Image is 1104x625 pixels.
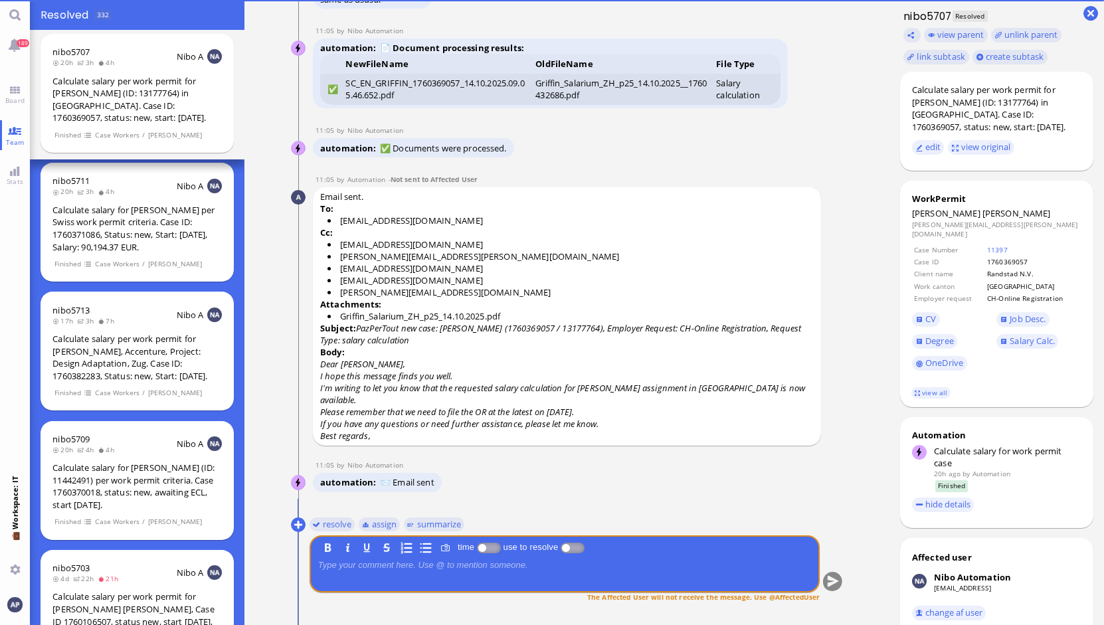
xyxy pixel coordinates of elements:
li: [PERSON_NAME][EMAIL_ADDRESS][DOMAIN_NAME] [327,286,814,298]
button: U [359,540,374,555]
button: edit [912,140,945,155]
img: You [7,597,22,612]
a: Degree [912,334,957,349]
a: Salary Calc. [996,334,1058,349]
span: [PERSON_NAME] [147,516,203,527]
li: [PERSON_NAME][EMAIL_ADDRESS][PERSON_NAME][DOMAIN_NAME] [327,250,814,262]
td: ✅ [320,74,342,105]
span: automation@bluelakelegal.com [347,175,385,184]
span: 11:05 [316,26,337,35]
button: summarize [403,517,464,531]
a: Job Desc. [996,312,1050,327]
span: Not sent to Affected User [391,175,478,184]
li: [EMAIL_ADDRESS][DOMAIN_NAME] [327,215,814,226]
a: nibo5709 [52,433,90,445]
span: 3h [77,58,98,67]
strong: Subject: [320,322,356,334]
span: The Affected User will not receive the message. Use @AffectedUser [587,592,820,601]
span: Finished [54,258,82,270]
span: 4d [52,574,73,583]
span: CV [925,313,936,325]
span: 20h [52,187,77,196]
label: use to resolve [501,542,561,552]
button: S [379,540,394,555]
div: Calculate salary per work permit for [PERSON_NAME] (ID: 13177764) in [GEOGRAPHIC_DATA]. Case ID: ... [912,84,1081,133]
span: nibo5707 [52,46,90,58]
p: If you have any questions or need further assistance, please let me know. [320,418,814,430]
span: Salary Calc. [1010,335,1055,347]
span: 4h [98,58,118,67]
td: 1760369057 [986,256,1080,267]
span: / [142,387,146,399]
span: / [142,130,146,141]
button: resolve [309,517,355,531]
li: Griffin_Salarium_ZH_p25_14.10.2025.pdf [327,310,814,322]
td: Work canton [913,281,985,292]
th: File Type [713,54,781,73]
th: NewFileName [342,54,532,73]
span: Case Workers [95,516,140,527]
span: Nibo A [177,309,204,321]
span: Stats [3,177,27,186]
span: by [337,26,347,35]
button: Copy ticket nibo5707 link to clipboard [903,28,921,43]
button: unlink parent [991,28,1061,43]
span: [PERSON_NAME] [147,130,203,141]
a: CV [912,312,940,327]
span: Finished [935,480,968,491]
span: automation@nibo.ai [347,126,403,135]
span: Finished [54,130,82,141]
li: [EMAIL_ADDRESS][DOMAIN_NAME] [327,274,814,286]
span: 22h [73,574,98,583]
p-inputswitch: use to resolve [561,542,585,552]
img: Automation [291,190,306,205]
td: Client name [913,268,985,279]
span: Finished [54,516,82,527]
span: Please remember that we need to file the OR at the latest on [DATE] [320,406,572,418]
td: SC_EN_GRIFFIN_1760369057_14.10.2025.09.05.46.652.pdf [342,74,532,105]
task-group-action-menu: link subtask [903,50,968,64]
span: automation@nibo.ai [347,26,403,35]
span: 3h [77,316,98,325]
i: PazPerTout new case: [PERSON_NAME] (1760369057 / 13177764), Employer Request: CH-Online Registrat... [320,322,801,346]
span: / [142,258,146,270]
span: by [337,126,347,135]
button: create subtask [972,50,1048,64]
span: 20h [52,58,77,67]
span: Case Workers [95,258,140,270]
p: Dear [PERSON_NAME], [320,358,814,370]
div: Calculate salary per work permit for [PERSON_NAME], Accenture, Project: Design Adaptation, Zug. C... [52,333,222,382]
img: NA [207,179,222,193]
span: 📨 Email sent [380,476,434,488]
span: Email sent. [320,191,814,442]
button: B [320,540,335,555]
a: nibo5703 [52,562,90,574]
label: time [455,542,477,552]
a: nibo5713 [52,304,90,316]
span: 4h [98,187,118,196]
div: Automation [912,429,1081,441]
img: Nibo Automation [912,574,927,588]
span: Resolved [41,7,93,23]
span: Nibo A [177,180,204,192]
span: Board [2,96,28,105]
p: . [320,406,814,418]
li: [EMAIL_ADDRESS][DOMAIN_NAME] [327,238,814,250]
p: I'm writing to let you know that the requested salary calculation for [PERSON_NAME] assignment in... [320,382,814,406]
li: [EMAIL_ADDRESS][DOMAIN_NAME] [327,262,814,274]
td: CH-Online Registration [986,293,1080,304]
span: automation [320,142,380,154]
span: by [963,469,970,478]
strong: Body: [320,346,345,358]
span: nibo5711 [52,175,90,187]
span: [PERSON_NAME] [912,207,980,219]
strong: Attachments: [320,298,382,310]
td: [GEOGRAPHIC_DATA] [986,281,1080,292]
button: view parent [924,28,988,43]
button: hide details [912,497,974,512]
td: Griffin_Salarium_ZH_p25_14.10.2025__1760432686.pdf [532,74,713,105]
p: I hope this message finds you well. [320,370,814,382]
